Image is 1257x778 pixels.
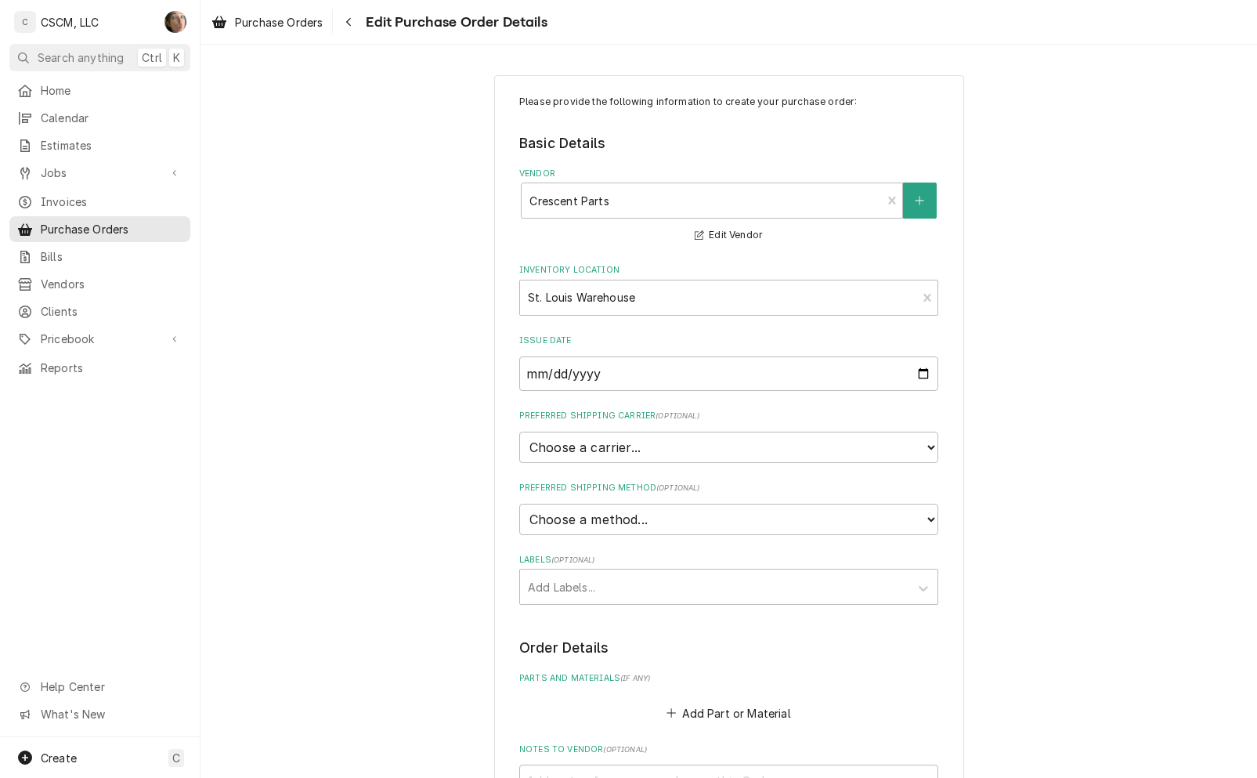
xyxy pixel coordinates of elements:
[519,482,938,534] div: Preferred Shipping Method
[41,110,182,126] span: Calendar
[38,49,124,66] span: Search anything
[519,133,938,154] legend: Basic Details
[41,248,182,265] span: Bills
[603,745,647,754] span: ( optional )
[9,701,190,727] a: Go to What's New
[41,165,159,181] span: Jobs
[9,105,190,131] a: Calendar
[9,674,190,700] a: Go to Help Center
[41,678,181,695] span: Help Center
[9,244,190,270] a: Bills
[903,183,936,219] button: Create New Vendor
[9,78,190,103] a: Home
[519,554,938,605] div: Labels
[9,44,190,71] button: Search anythingCtrlK
[620,674,650,682] span: ( if any )
[41,221,182,237] span: Purchase Orders
[519,672,938,685] label: Parts and Materials
[41,194,182,210] span: Invoices
[9,271,190,297] a: Vendors
[361,12,547,33] span: Edit Purchase Order Details
[519,410,938,462] div: Preferred Shipping Carrier
[519,554,938,566] label: Labels
[41,137,182,154] span: Estimates
[519,410,938,422] label: Preferred Shipping Carrier
[336,9,361,34] button: Navigate back
[173,49,180,66] span: K
[41,331,159,347] span: Pricebook
[41,303,182,320] span: Clients
[519,638,938,658] legend: Order Details
[519,672,938,724] div: Parts and Materials
[519,95,938,109] p: Please provide the following information to create your purchase order:
[519,482,938,494] label: Preferred Shipping Method
[519,264,938,315] div: Inventory Location
[519,356,938,391] input: yyyy-mm-dd
[9,326,190,352] a: Go to Pricebook
[164,11,186,33] div: SH
[9,132,190,158] a: Estimates
[656,483,700,492] span: ( optional )
[14,11,36,33] div: C
[41,706,181,722] span: What's New
[915,195,924,206] svg: Create New Vendor
[9,299,190,324] a: Clients
[41,276,182,292] span: Vendors
[692,226,765,245] button: Edit Vendor
[41,14,99,31] div: CSCM, LLC
[551,555,595,564] span: ( optional )
[9,189,190,215] a: Invoices
[519,168,938,245] div: Vendor
[205,9,329,35] a: Purchase Orders
[41,751,77,765] span: Create
[519,168,938,180] label: Vendor
[9,216,190,242] a: Purchase Orders
[142,49,162,66] span: Ctrl
[172,750,180,766] span: C
[664,702,793,724] button: Add Part or Material
[9,160,190,186] a: Go to Jobs
[519,264,938,277] label: Inventory Location
[9,355,190,381] a: Reports
[519,744,938,756] label: Notes to Vendor
[41,82,182,99] span: Home
[164,11,186,33] div: Serra Heyen's Avatar
[656,411,699,420] span: ( optional )
[519,335,938,390] div: Issue Date
[41,360,182,376] span: Reports
[519,335,938,347] label: Issue Date
[235,14,323,31] span: Purchase Orders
